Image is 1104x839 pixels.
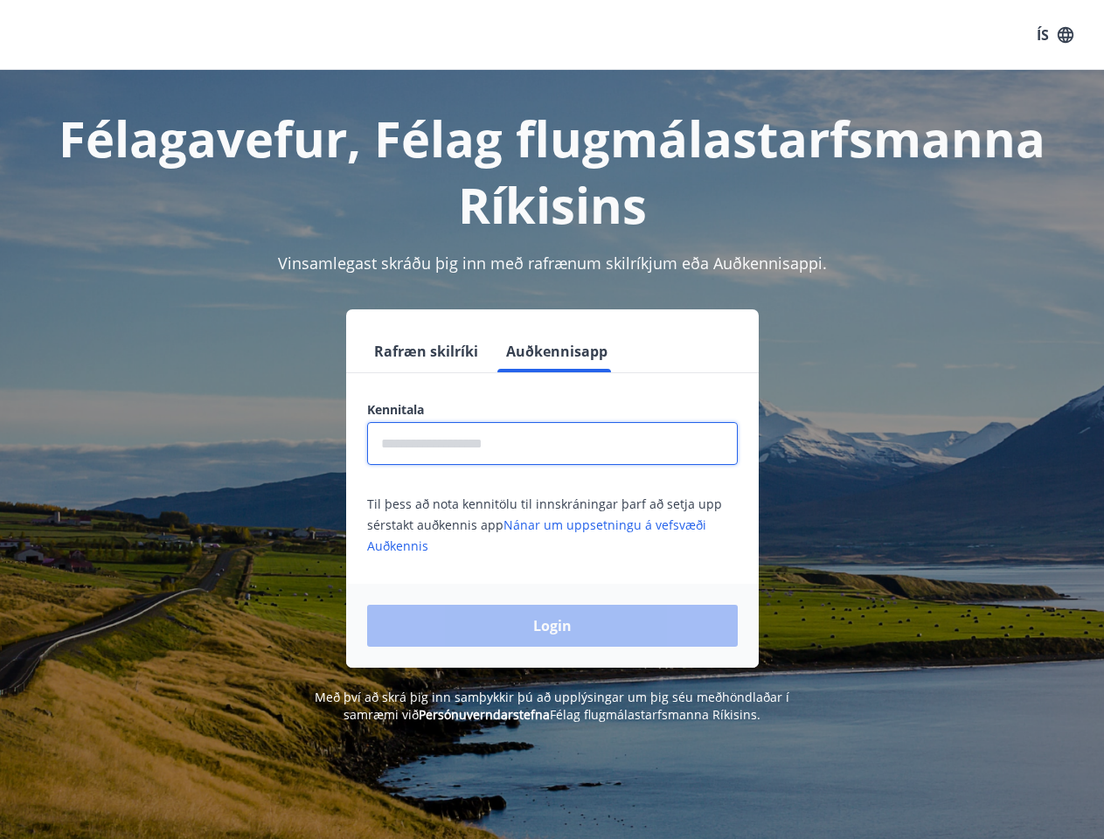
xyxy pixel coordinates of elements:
label: Kennitala [367,401,738,419]
span: Með því að skrá þig inn samþykkir þú að upplýsingar um þig séu meðhöndlaðar í samræmi við Félag f... [315,689,789,723]
button: Rafræn skilríki [367,330,485,372]
span: Til þess að nota kennitölu til innskráningar þarf að setja upp sérstakt auðkennis app [367,496,722,554]
a: Persónuverndarstefna [419,706,550,723]
span: Vinsamlegast skráðu þig inn með rafrænum skilríkjum eða Auðkennisappi. [278,253,827,274]
a: Nánar um uppsetningu á vefsvæði Auðkennis [367,517,706,554]
h1: Félagavefur, Félag flugmálastarfsmanna Ríkisins [21,105,1083,238]
button: ÍS [1027,19,1083,51]
button: Auðkennisapp [499,330,614,372]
